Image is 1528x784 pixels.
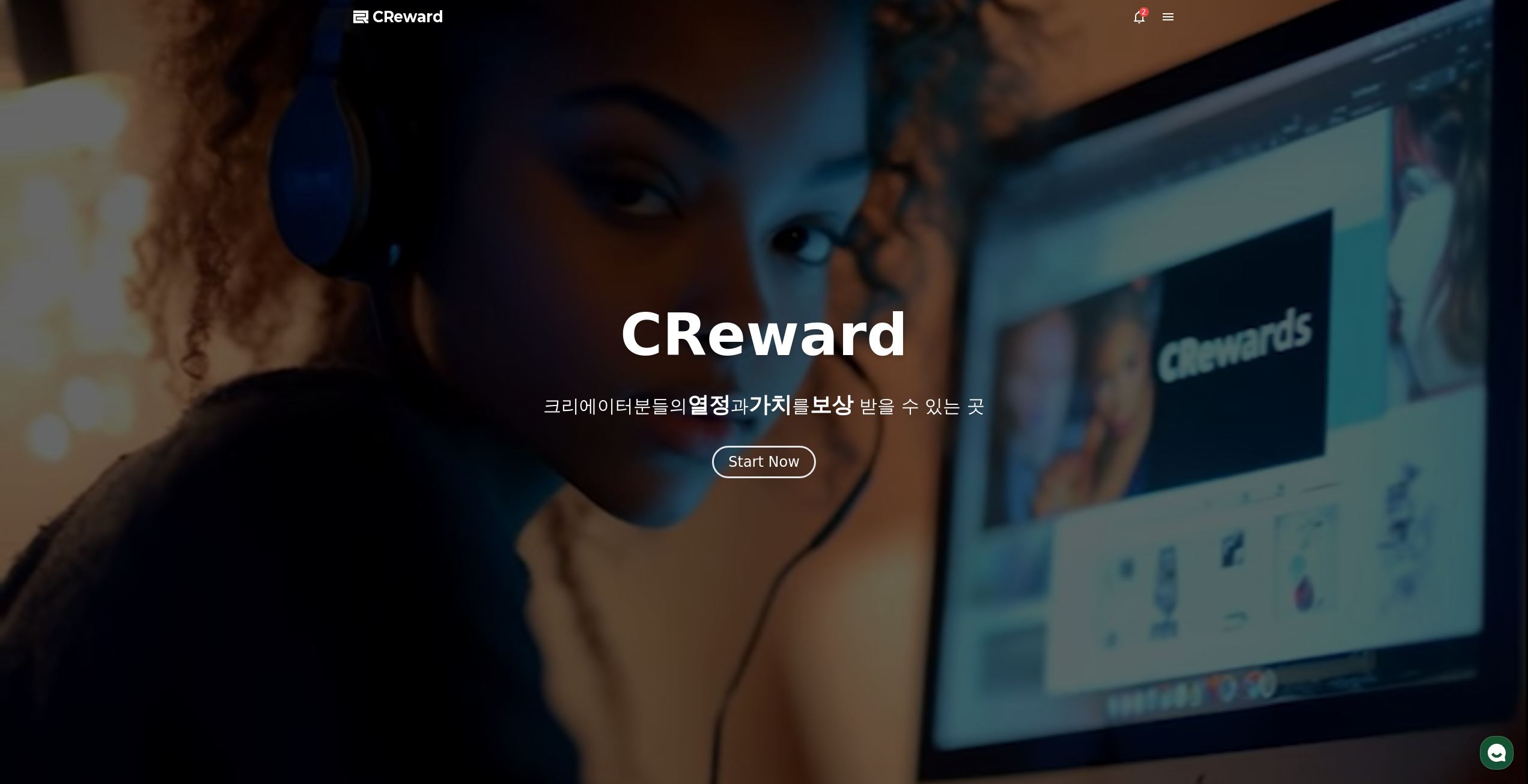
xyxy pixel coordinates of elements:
[728,452,800,472] div: Start Now
[810,392,853,417] span: 보상
[712,458,816,469] a: Start Now
[687,392,731,417] span: 열정
[1132,10,1146,24] a: 2
[749,392,792,417] span: 가치
[543,393,984,417] p: 크리에이터분들의 과 를 받을 수 있는 곳
[712,446,816,478] button: Start Now
[1139,7,1149,17] div: 2
[353,7,443,26] a: CReward
[373,7,443,26] span: CReward
[620,306,908,364] h1: CReward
